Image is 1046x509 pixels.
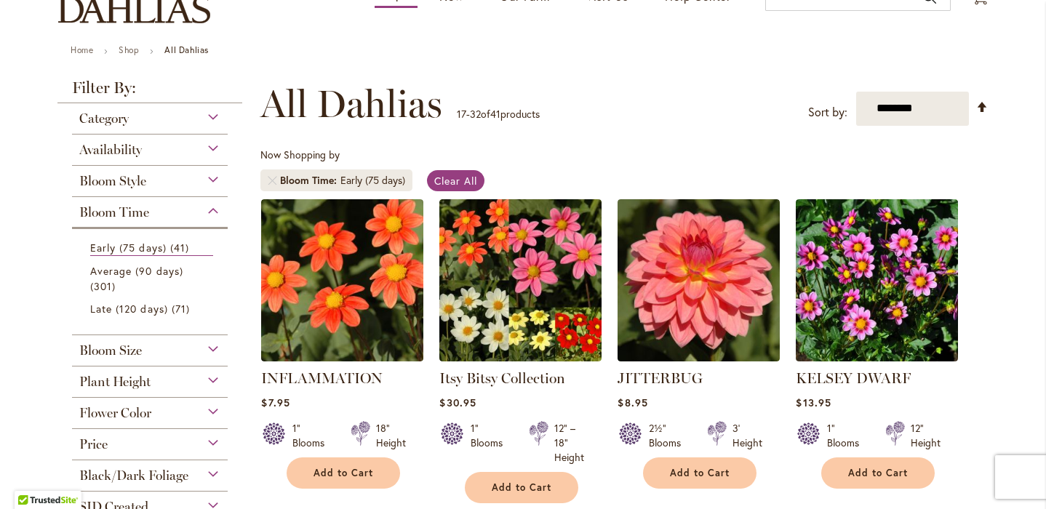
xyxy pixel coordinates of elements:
[90,302,168,316] span: Late (120 days)
[434,174,477,188] span: Clear All
[618,396,647,409] span: $8.95
[90,264,183,278] span: Average (90 days)
[376,421,406,450] div: 18" Height
[90,301,213,316] a: Late (120 days) 71
[796,396,831,409] span: $13.95
[164,44,209,55] strong: All Dahlias
[260,148,340,161] span: Now Shopping by
[261,350,423,364] a: INFLAMMATION
[170,240,193,255] span: 41
[457,107,466,121] span: 17
[314,467,373,479] span: Add to Cart
[261,369,383,387] a: INFLAMMATION
[439,199,602,361] img: Itsy Bitsy Collection
[796,350,958,364] a: KELSEY DWARF
[79,142,142,158] span: Availability
[268,176,276,185] a: Remove Bloom Time Early (75 days)
[465,472,578,503] button: Add to Cart
[260,82,442,126] span: All Dahlias
[11,457,52,498] iframe: Launch Accessibility Center
[618,350,780,364] a: JITTERBUG
[732,421,762,450] div: 3' Height
[670,467,730,479] span: Add to Cart
[492,481,551,494] span: Add to Cart
[471,421,511,465] div: 1" Blooms
[439,396,476,409] span: $30.95
[90,263,213,294] a: Average (90 days) 301
[340,173,405,188] div: Early (75 days)
[79,405,151,421] span: Flower Color
[643,457,756,489] button: Add to Cart
[554,421,584,465] div: 12" – 18" Height
[490,107,500,121] span: 41
[427,170,484,191] a: Clear All
[618,369,703,387] a: JITTERBUG
[79,468,188,484] span: Black/Dark Foliage
[172,301,193,316] span: 71
[79,173,146,189] span: Bloom Style
[796,369,911,387] a: KELSEY DWARF
[470,107,481,121] span: 32
[261,199,423,361] img: INFLAMMATION
[649,421,690,450] div: 2½" Blooms
[79,204,149,220] span: Bloom Time
[808,99,847,126] label: Sort by:
[57,80,242,103] strong: Filter By:
[261,396,290,409] span: $7.95
[439,369,565,387] a: Itsy Bitsy Collection
[79,111,129,127] span: Category
[79,436,108,452] span: Price
[911,421,941,450] div: 12" Height
[287,457,400,489] button: Add to Cart
[90,240,213,256] a: Early (75 days) 41
[827,421,868,450] div: 1" Blooms
[796,199,958,361] img: KELSEY DWARF
[457,103,540,126] p: - of products
[90,278,119,294] span: 301
[71,44,93,55] a: Home
[848,467,908,479] span: Add to Cart
[119,44,139,55] a: Shop
[292,421,333,450] div: 1" Blooms
[79,342,142,358] span: Bloom Size
[439,350,602,364] a: Itsy Bitsy Collection
[90,241,167,254] span: Early (75 days)
[618,199,780,361] img: JITTERBUG
[821,457,935,489] button: Add to Cart
[280,173,340,188] span: Bloom Time
[79,374,151,390] span: Plant Height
